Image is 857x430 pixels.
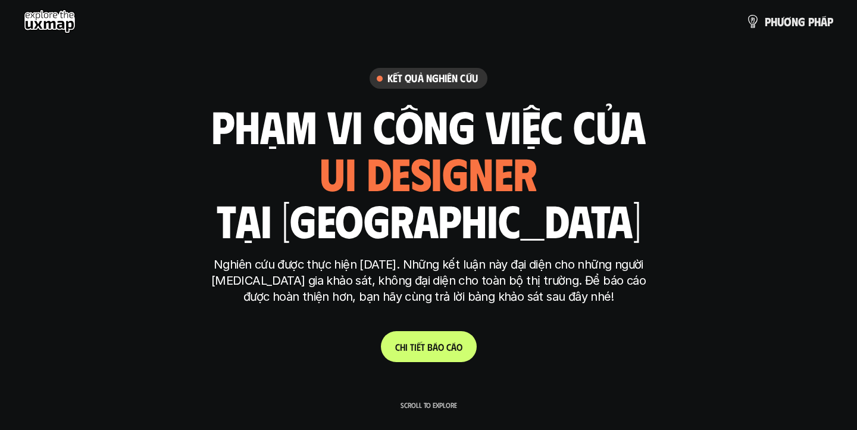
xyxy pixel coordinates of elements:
span: o [438,341,444,353]
p: Scroll to explore [401,401,457,409]
span: o [456,341,462,353]
span: C [395,341,400,353]
span: ơ [784,15,792,28]
span: á [433,341,438,353]
span: ế [417,341,421,353]
span: á [821,15,827,28]
span: i [405,341,408,353]
span: h [814,15,821,28]
span: h [771,15,777,28]
span: b [427,341,433,353]
h6: Kết quả nghiên cứu [387,71,478,85]
span: t [410,341,414,353]
h1: tại [GEOGRAPHIC_DATA] [217,195,641,245]
span: c [446,341,451,353]
span: p [765,15,771,28]
span: ư [777,15,784,28]
span: g [798,15,805,28]
span: p [827,15,833,28]
h1: phạm vi công việc của [211,101,646,151]
span: n [792,15,798,28]
span: h [400,341,405,353]
a: phươngpháp [746,10,833,33]
span: p [808,15,814,28]
p: Nghiên cứu được thực hiện [DATE]. Những kết luận này đại diện cho những người [MEDICAL_DATA] gia ... [205,257,652,305]
a: Chitiếtbáocáo [381,331,477,362]
span: á [451,341,456,353]
span: t [421,341,425,353]
span: i [414,341,417,353]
